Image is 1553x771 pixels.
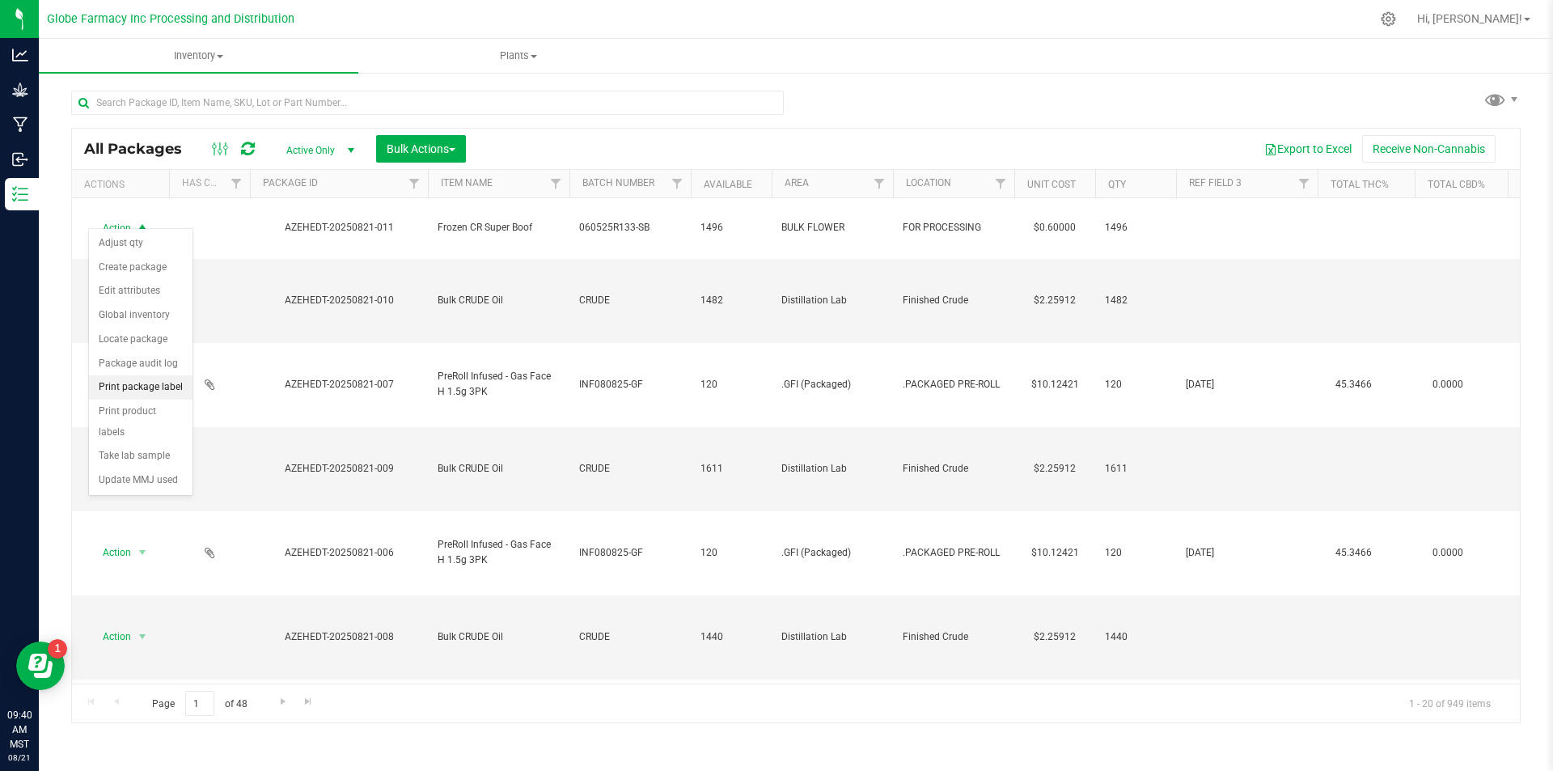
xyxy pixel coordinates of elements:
[579,220,681,235] span: 060525R133-SB
[271,691,294,713] a: Go to the next page
[84,140,198,158] span: All Packages
[582,177,654,189] a: Batch Number
[71,91,784,115] input: Search Package ID, Item Name, SKU, Lot or Part Number...
[903,220,1005,235] span: FOR PROCESSING
[704,179,752,190] a: Available
[903,293,1005,308] span: Finished Crude
[359,49,677,63] span: Plants
[903,461,1005,477] span: Finished Crude
[12,82,28,98] inline-svg: Grow
[89,256,193,280] li: Create package
[248,293,430,308] div: AZEHEDT-20250821-010
[1108,179,1126,190] a: Qty
[401,170,428,197] a: Filter
[358,39,678,73] a: Plants
[376,135,466,163] button: Bulk Actions
[248,220,430,235] div: AZEHEDT-20250821-011
[1014,198,1095,259] td: $0.60000
[89,279,193,303] li: Edit attributes
[47,12,294,26] span: Globe Farmacy Inc Processing and Distribution
[1424,541,1471,565] span: 0.0000
[781,220,883,235] span: BULK FLOWER
[438,293,560,308] span: Bulk CRUDE Oil
[903,629,1005,645] span: Finished Crude
[387,142,455,155] span: Bulk Actions
[1014,343,1095,427] td: $10.12421
[12,116,28,133] inline-svg: Manufacturing
[12,47,28,63] inline-svg: Analytics
[12,186,28,202] inline-svg: Inventory
[89,352,193,376] li: Package audit log
[89,468,193,493] li: Update MMJ used
[7,708,32,752] p: 09:40 AM MST
[438,629,560,645] span: Bulk CRUDE Oil
[785,177,809,189] a: Area
[248,377,430,392] div: AZEHEDT-20250821-007
[1428,179,1485,190] a: Total CBD%
[88,541,132,564] span: Action
[1186,377,1308,392] span: [DATE]
[1105,629,1166,645] span: 1440
[169,170,250,198] th: Has COA
[579,545,681,561] span: INF080825-GF
[7,752,32,764] p: 08/21
[1105,293,1166,308] span: 1482
[1331,179,1389,190] a: Total THC%
[438,220,560,235] span: Frozen CR Super Boof
[579,293,681,308] span: CRUDE
[138,691,260,716] span: Page of 48
[1105,377,1166,392] span: 120
[1014,595,1095,680] td: $2.25912
[700,293,762,308] span: 1482
[39,39,358,73] a: Inventory
[441,177,493,189] a: Item Name
[89,231,193,256] li: Adjust qty
[1189,177,1242,189] a: Ref Field 3
[700,377,762,392] span: 120
[438,461,560,477] span: Bulk CRUDE Oil
[906,177,951,189] a: Location
[84,179,163,190] div: Actions
[133,625,153,648] span: select
[133,217,153,239] span: select
[89,303,193,328] li: Global inventory
[579,461,681,477] span: CRUDE
[988,170,1014,197] a: Filter
[16,642,65,690] iframe: Resource center
[12,151,28,167] inline-svg: Inbound
[248,461,430,477] div: AZEHEDT-20250821-009
[866,170,893,197] a: Filter
[1105,220,1166,235] span: 1496
[1014,259,1095,343] td: $2.25912
[1378,11,1399,27] div: Manage settings
[1105,545,1166,561] span: 120
[1327,373,1380,396] span: 45.3466
[579,629,681,645] span: CRUDE
[248,545,430,561] div: AZEHEDT-20250821-006
[248,629,430,645] div: AZEHEDT-20250821-008
[1424,373,1471,396] span: 0.0000
[700,461,762,477] span: 1611
[1186,545,1308,561] span: [DATE]
[1417,12,1522,25] span: Hi, [PERSON_NAME]!
[1396,691,1504,715] span: 1 - 20 of 949 items
[781,293,883,308] span: Distillation Lab
[39,49,358,63] span: Inventory
[263,177,318,189] a: Package ID
[48,639,67,659] iframe: Resource center unread badge
[1291,170,1318,197] a: Filter
[903,545,1005,561] span: .PACKAGED PRE-ROLL
[781,629,883,645] span: Distillation Lab
[1327,541,1380,565] span: 45.3466
[438,537,560,568] span: PreRoll Infused - Gas Face H 1.5g 3PK
[543,170,569,197] a: Filter
[185,691,214,716] input: 1
[781,461,883,477] span: Distillation Lab
[438,369,560,400] span: PreRoll Infused - Gas Face H 1.5g 3PK
[700,629,762,645] span: 1440
[1014,511,1095,595] td: $10.12421
[1014,427,1095,511] td: $2.25912
[89,328,193,352] li: Locate package
[700,220,762,235] span: 1496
